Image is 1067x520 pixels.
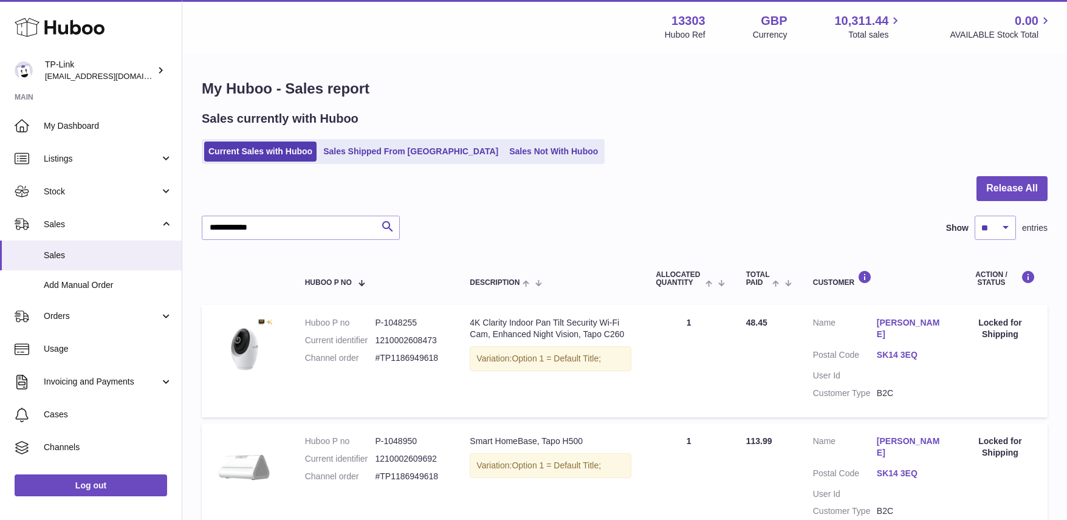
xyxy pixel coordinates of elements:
span: My Dashboard [44,120,173,132]
dt: Current identifier [305,335,376,346]
dd: 1210002608473 [376,335,446,346]
a: 10,311.44 Total sales [834,13,902,41]
span: Option 1 = Default Title; [512,460,601,470]
a: [PERSON_NAME] [877,317,941,340]
span: Total sales [848,29,902,41]
dd: B2C [877,505,941,517]
div: Variation: [470,453,631,478]
span: entries [1022,222,1048,234]
div: Locked for Shipping [965,436,1035,459]
strong: 13303 [671,13,705,29]
span: Channels [44,442,173,453]
div: Huboo Ref [665,29,705,41]
span: Description [470,279,520,287]
span: 113.99 [746,436,772,446]
dt: Huboo P no [305,317,376,329]
dt: Channel order [305,352,376,364]
span: [EMAIL_ADDRESS][DOMAIN_NAME] [45,71,179,81]
span: 10,311.44 [834,13,888,29]
dd: P-1048255 [376,317,446,329]
span: Cases [44,409,173,420]
a: SK14 3EQ [877,468,941,479]
div: Locked for Shipping [965,317,1035,340]
dt: Huboo P no [305,436,376,447]
a: SK14 3EQ [877,349,941,361]
dt: Postal Code [813,349,877,364]
a: [PERSON_NAME] [877,436,941,459]
div: TP-Link [45,59,154,82]
dd: 1210002609692 [376,453,446,465]
span: 48.45 [746,318,767,327]
span: Option 1 = Default Title; [512,354,601,363]
div: Smart HomeBase, Tapo H500 [470,436,631,447]
a: Log out [15,474,167,496]
dt: User Id [813,370,877,381]
span: Huboo P no [305,279,352,287]
strong: GBP [761,13,787,29]
dt: Name [813,317,877,343]
td: 1 [643,305,733,417]
span: Usage [44,343,173,355]
dt: Current identifier [305,453,376,465]
span: ALLOCATED Quantity [656,271,702,287]
div: Customer [813,270,941,287]
span: Total paid [746,271,770,287]
span: Listings [44,153,160,165]
img: listpage_large_20241231040602k.png [214,436,275,496]
dt: Postal Code [813,468,877,482]
a: Sales Shipped From [GEOGRAPHIC_DATA] [319,142,503,162]
h1: My Huboo - Sales report [202,79,1048,98]
span: Stock [44,186,160,197]
div: Currency [753,29,787,41]
img: gaby.chen@tp-link.com [15,61,33,80]
dt: Name [813,436,877,462]
a: Sales Not With Huboo [505,142,602,162]
dt: Channel order [305,471,376,482]
h2: Sales currently with Huboo [202,111,359,127]
div: Action / Status [965,270,1035,287]
dd: #TP1186949618 [376,471,446,482]
div: 4K Clarity Indoor Pan Tilt Security Wi-Fi Cam, Enhanced Night Vision, Tapo C260 [470,317,631,340]
span: Invoicing and Payments [44,376,160,388]
dt: Customer Type [813,388,877,399]
a: Current Sales with Huboo [204,142,317,162]
img: C260-littlewhite.jpg [214,317,275,378]
button: Release All [976,176,1048,201]
dd: P-1048950 [376,436,446,447]
span: Orders [44,310,160,322]
dt: Customer Type [813,505,877,517]
label: Show [946,222,969,234]
div: Variation: [470,346,631,371]
span: AVAILABLE Stock Total [950,29,1052,41]
span: Add Manual Order [44,279,173,291]
dd: B2C [877,388,941,399]
span: Sales [44,219,160,230]
span: Sales [44,250,173,261]
dt: User Id [813,488,877,500]
dd: #TP1186949618 [376,352,446,364]
a: 0.00 AVAILABLE Stock Total [950,13,1052,41]
span: 0.00 [1015,13,1038,29]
